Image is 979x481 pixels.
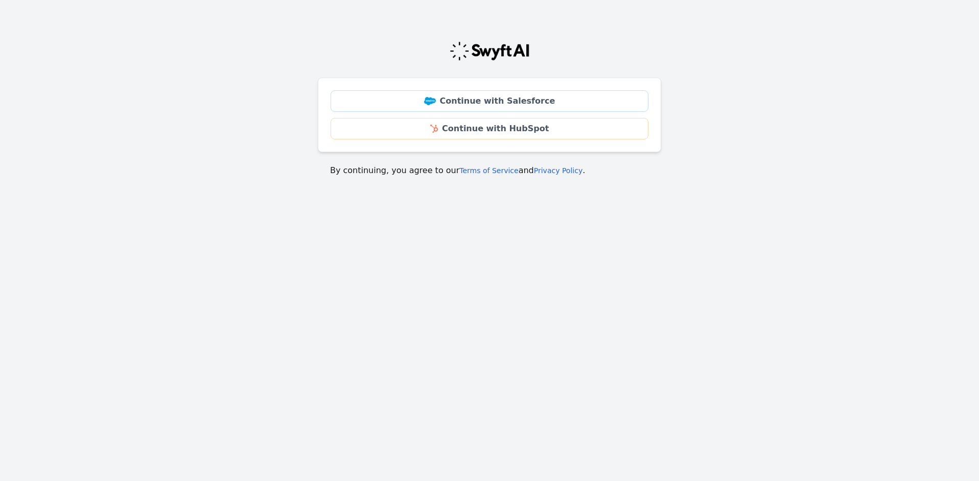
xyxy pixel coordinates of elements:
[534,166,582,175] a: Privacy Policy
[430,125,438,133] img: HubSpot
[449,41,530,61] img: Swyft Logo
[459,166,518,175] a: Terms of Service
[331,118,648,139] a: Continue with HubSpot
[424,97,436,105] img: Salesforce
[331,90,648,112] a: Continue with Salesforce
[330,164,649,177] p: By continuing, you agree to our and .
